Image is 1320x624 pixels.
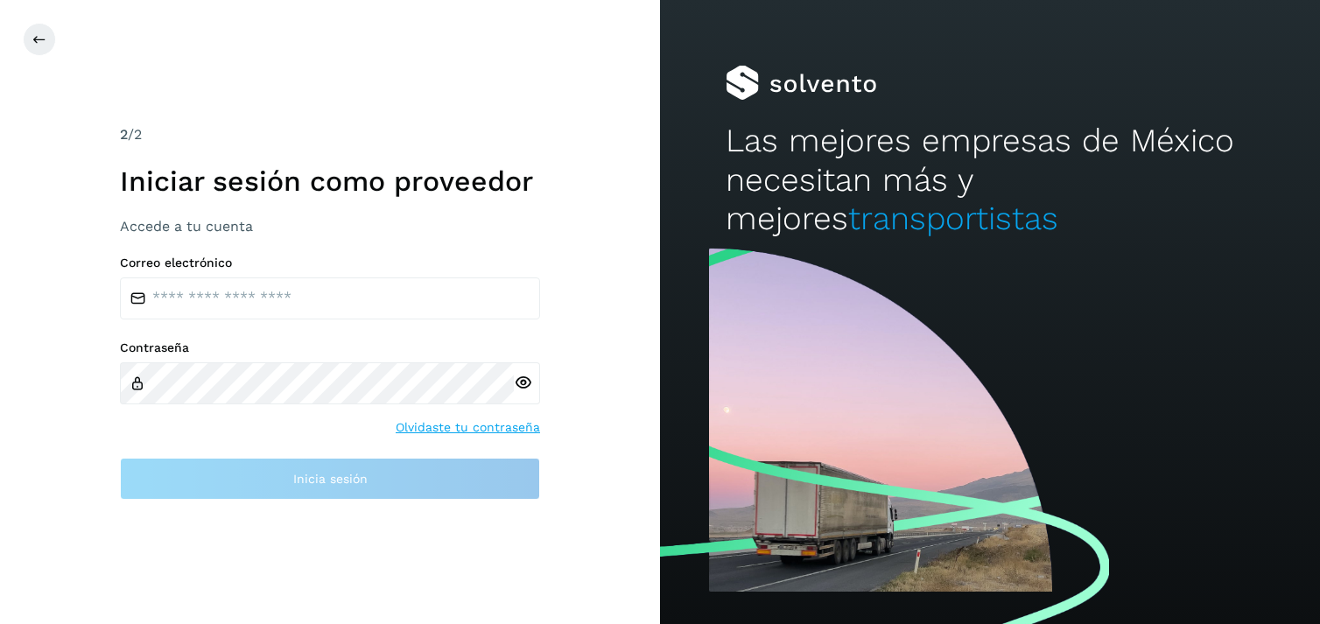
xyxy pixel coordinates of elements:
[120,165,540,198] h1: Iniciar sesión como proveedor
[120,256,540,270] label: Correo electrónico
[726,122,1253,238] h2: Las mejores empresas de México necesitan más y mejores
[120,218,540,235] h3: Accede a tu cuenta
[848,200,1058,237] span: transportistas
[120,458,540,500] button: Inicia sesión
[120,124,540,145] div: /2
[293,473,368,485] span: Inicia sesión
[120,340,540,355] label: Contraseña
[396,418,540,437] a: Olvidaste tu contraseña
[120,126,128,143] span: 2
